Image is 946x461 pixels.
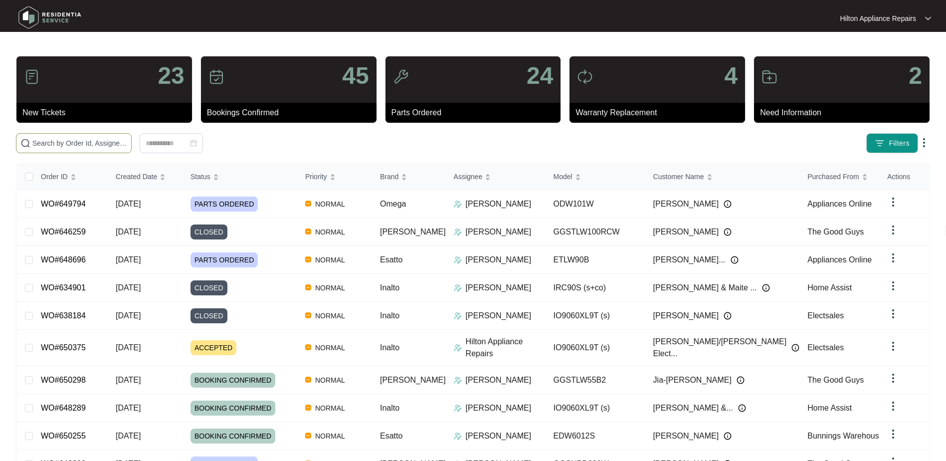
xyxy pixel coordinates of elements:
[305,344,311,350] img: Vercel Logo
[653,171,704,182] span: Customer Name
[116,283,141,292] span: [DATE]
[807,311,844,320] span: Electsales
[527,64,553,88] p: 24
[653,226,719,238] span: [PERSON_NAME]
[466,336,546,360] p: Hilton Appliance Repairs
[190,429,275,444] span: BOOKING CONFIRMED
[190,171,210,182] span: Status
[41,171,68,182] span: Order ID
[380,376,446,384] span: [PERSON_NAME]
[380,171,398,182] span: Brand
[311,342,349,354] span: NORMAL
[546,274,645,302] td: IRC90S (s+co)
[311,254,349,266] span: NORMAL
[807,171,859,182] span: Purchased From
[208,69,224,85] img: icon
[380,283,399,292] span: Inalto
[653,374,732,386] span: Jia-[PERSON_NAME]
[454,344,462,352] img: Assigner Icon
[807,255,872,264] span: Appliances Online
[190,401,275,416] span: BOOKING CONFIRMED
[724,64,738,88] p: 4
[116,311,141,320] span: [DATE]
[454,432,462,440] img: Assigner Icon
[466,282,532,294] p: [PERSON_NAME]
[724,312,732,320] img: Info icon
[653,402,733,414] span: [PERSON_NAME] &...
[875,138,885,148] img: filter icon
[887,340,899,352] img: dropdown arrow
[918,137,930,149] img: dropdown arrow
[879,164,929,190] th: Actions
[737,376,745,384] img: Info icon
[380,432,402,440] span: Esatto
[466,430,532,442] p: [PERSON_NAME]
[454,228,462,236] img: Assigner Icon
[887,428,899,440] img: dropdown arrow
[546,422,645,450] td: EDW6012S
[645,164,800,190] th: Customer Name
[116,432,141,440] span: [DATE]
[807,432,883,440] span: Bunnings Warehouse
[454,404,462,412] img: Assigner Icon
[305,171,327,182] span: Priority
[799,164,899,190] th: Purchased From
[41,432,86,440] a: WO#650255
[116,200,141,208] span: [DATE]
[454,256,462,264] img: Assigner Icon
[311,374,349,386] span: NORMAL
[305,229,311,234] img: Vercel Logo
[305,312,311,318] img: Vercel Logo
[546,164,645,190] th: Model
[887,280,899,292] img: dropdown arrow
[807,343,844,352] span: Electsales
[41,376,86,384] a: WO#650298
[653,254,726,266] span: [PERSON_NAME]...
[760,107,930,119] p: Need Information
[546,394,645,422] td: IO9060XL9T (s)
[454,376,462,384] img: Assigner Icon
[380,228,446,236] span: [PERSON_NAME]
[546,218,645,246] td: GGSTLW100RCW
[454,171,483,182] span: Assignee
[22,107,192,119] p: New Tickets
[297,164,372,190] th: Priority
[311,430,349,442] span: NORMAL
[807,283,852,292] span: Home Assist
[653,282,757,294] span: [PERSON_NAME] & Maite ...
[380,343,399,352] span: Inalto
[311,198,349,210] span: NORMAL
[158,64,184,88] p: 23
[887,400,899,412] img: dropdown arrow
[190,280,227,295] span: CLOSED
[305,405,311,411] img: Vercel Logo
[393,69,409,85] img: icon
[546,302,645,330] td: IO9060XL9T (s)
[190,340,236,355] span: ACCEPTED
[546,246,645,274] td: ETLW90B
[305,201,311,207] img: Vercel Logo
[554,171,572,182] span: Model
[41,404,86,412] a: WO#648289
[305,284,311,290] img: Vercel Logo
[807,376,864,384] span: The Good Guys
[190,252,258,267] span: PARTS ORDERED
[466,310,532,322] p: [PERSON_NAME]
[577,69,593,85] img: icon
[24,69,40,85] img: icon
[807,404,852,412] span: Home Assist
[41,255,86,264] a: WO#648696
[116,255,141,264] span: [DATE]
[305,256,311,262] img: Vercel Logo
[305,377,311,383] img: Vercel Logo
[342,64,369,88] p: 45
[33,164,108,190] th: Order ID
[41,228,86,236] a: WO#646259
[116,228,141,236] span: [DATE]
[738,404,746,412] img: Info icon
[41,343,86,352] a: WO#650375
[380,404,399,412] span: Inalto
[466,198,532,210] p: [PERSON_NAME]
[575,107,745,119] p: Warranty Replacement
[372,164,446,190] th: Brand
